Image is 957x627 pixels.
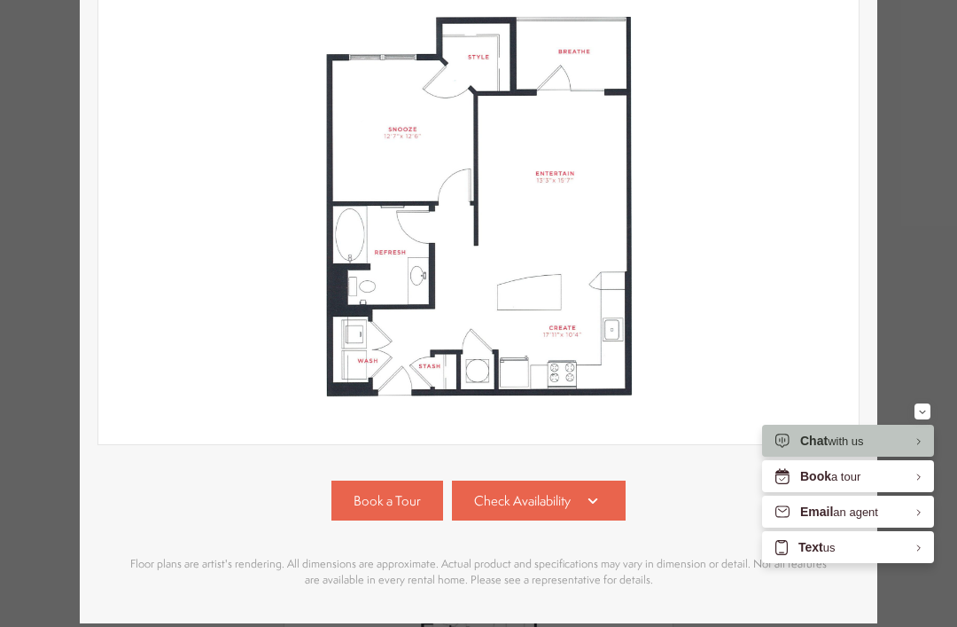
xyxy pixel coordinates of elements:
[354,491,421,510] span: Book a Tour
[474,491,571,510] span: Check Availability
[452,481,626,521] a: Check Availability
[331,481,443,521] a: Book a Tour
[124,556,833,588] p: Floor plans are artist's rendering. All dimensions are approximate. Actual product and specificat...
